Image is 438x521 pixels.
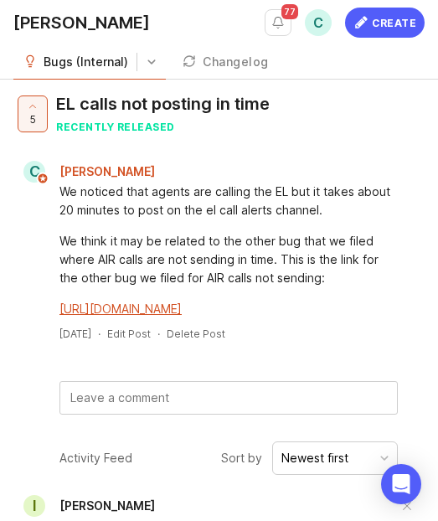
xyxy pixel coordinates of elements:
[13,14,150,31] div: [PERSON_NAME]
[167,327,225,341] div: Delete Post
[173,45,279,80] a: Changelog
[59,449,132,467] div: Activity Feed
[107,327,151,341] div: Edit Post
[59,164,155,178] span: [PERSON_NAME]
[221,449,262,467] span: Sort by
[59,183,398,219] div: We noticed that agents are calling the EL but it takes about 20 minutes to post on the el call al...
[56,120,270,134] div: recently released
[13,495,155,517] a: I[PERSON_NAME]
[30,112,36,126] span: 5
[157,327,160,341] div: ·
[37,173,49,185] img: member badge
[59,328,91,340] time: [DATE]
[372,8,416,38] div: Create
[305,9,332,36] button: C
[44,53,137,71] div: Bugs (Internal)
[44,48,137,76] a: Bugs (Internal)
[265,9,291,36] button: Notifications
[23,161,45,183] div: C
[13,161,168,183] a: C[PERSON_NAME]
[59,498,155,513] span: [PERSON_NAME]
[203,56,269,68] div: Changelog
[345,8,425,38] a: Create
[59,232,398,287] div: We think it may be related to the other bug that we filed where AIR calls are not sending in time...
[23,495,45,517] div: I
[56,92,270,116] div: EL calls not posting in time
[98,327,100,341] div: ·
[18,95,48,132] button: 5
[281,449,348,467] div: Newest first
[59,302,182,316] a: [URL][DOMAIN_NAME]
[59,327,91,341] a: [DATE]
[381,464,421,504] div: Open Intercom Messenger
[313,13,323,33] span: C
[281,4,298,19] span: 77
